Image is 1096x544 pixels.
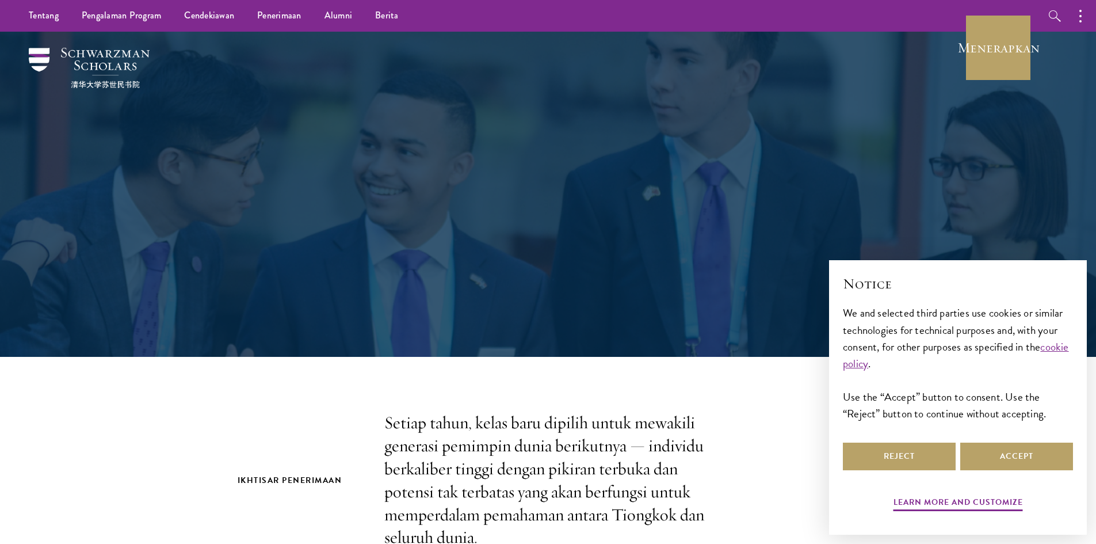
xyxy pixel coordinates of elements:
[29,9,59,22] font: Tentang
[518,117,578,130] font: Penerimaan
[324,9,353,22] font: Alumni
[257,9,301,22] font: Penerimaan
[184,9,234,22] font: Cendekiawan
[375,9,399,22] font: Berita
[82,9,162,22] font: Pengalaman Program
[960,443,1073,470] button: Accept
[893,495,1023,513] button: Learn more and customize
[381,158,716,284] font: Bergabunglah dengan generasi pemimpin dunia berikutnya.
[843,338,1069,372] a: cookie policy
[29,48,150,88] img: Schwarzman Scholars
[843,274,1073,294] h2: Notice
[966,16,1030,80] a: Menerapkan
[843,305,1073,421] div: We and selected third parties use cookies or similar technologies for technical purposes and, wit...
[238,474,342,486] font: Ikhtisar Penerimaan
[957,39,1040,56] font: Menerapkan
[843,443,956,470] button: Reject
